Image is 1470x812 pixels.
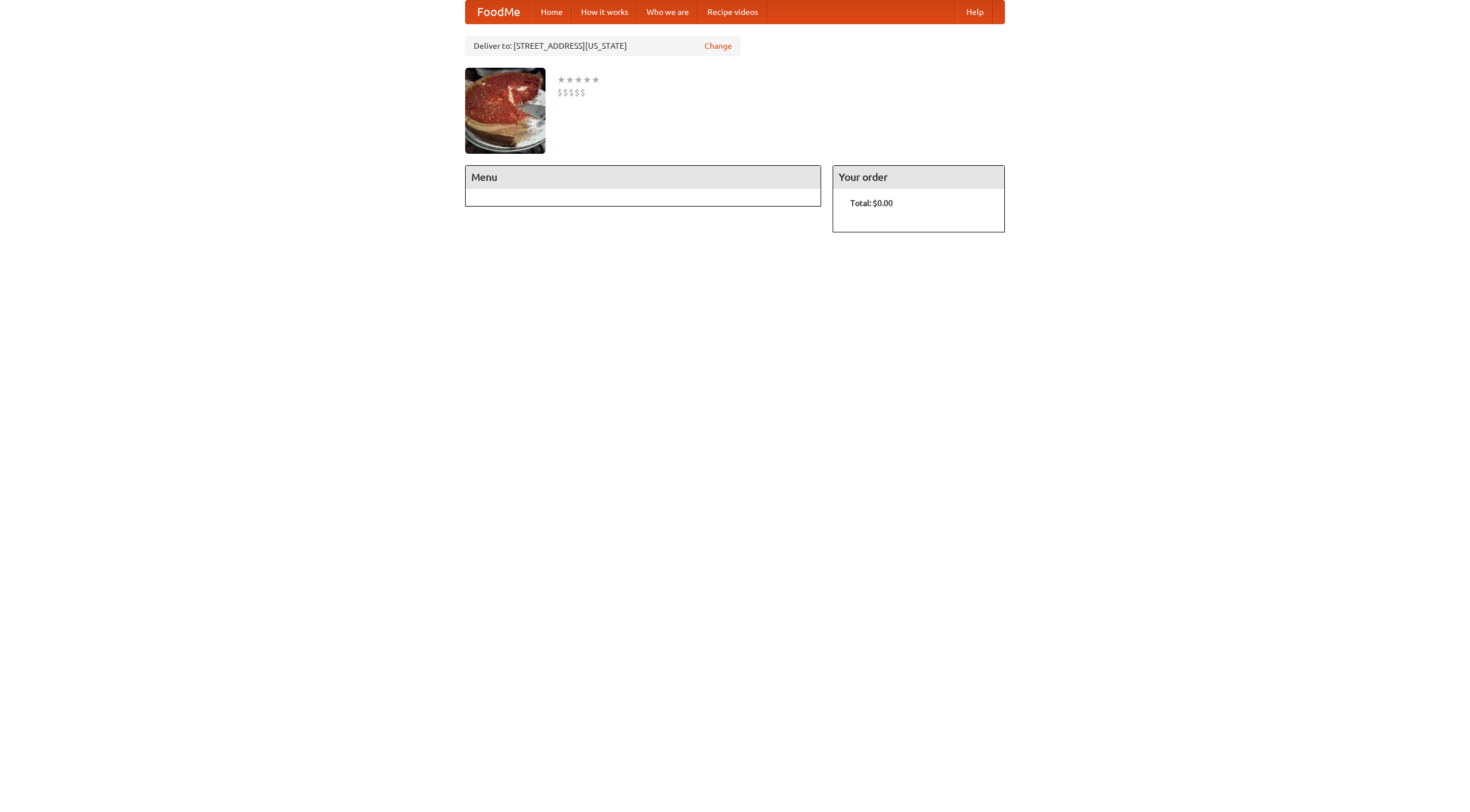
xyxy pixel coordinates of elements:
[532,1,572,24] a: Home
[466,166,821,189] h4: Menu
[705,40,732,52] a: Change
[557,73,566,86] li: ★
[465,68,546,154] img: angular.jpg
[466,1,532,24] a: FoodMe
[833,166,1004,189] h4: Your order
[591,73,600,86] li: ★
[574,86,580,99] li: $
[850,199,893,208] b: Total: $0.00
[580,86,586,99] li: $
[557,86,563,99] li: $
[583,73,591,86] li: ★
[574,73,583,86] li: ★
[957,1,993,24] a: Help
[572,1,637,24] a: How it works
[563,86,568,99] li: $
[465,36,741,56] div: Deliver to: [STREET_ADDRESS][US_STATE]
[566,73,574,86] li: ★
[637,1,698,24] a: Who we are
[698,1,767,24] a: Recipe videos
[568,86,574,99] li: $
